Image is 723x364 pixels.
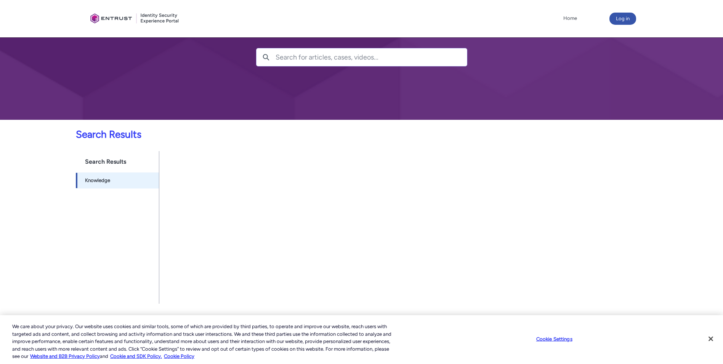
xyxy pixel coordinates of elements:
[30,353,100,359] a: More information about our cookie policy., opens in a new tab
[531,332,578,347] button: Cookie Settings
[702,330,719,347] button: Close
[85,177,110,184] span: Knowledge
[110,353,162,359] a: Cookie and SDK Policy.
[76,172,159,188] a: Knowledge
[12,323,398,360] div: We care about your privacy. Our website uses cookies and similar tools, some of which are provide...
[76,151,159,172] h1: Search Results
[276,48,467,66] input: Search for articles, cases, videos...
[164,353,194,359] a: Cookie Policy
[609,13,636,25] button: Log in
[256,48,276,66] button: Search
[561,13,579,24] a: Home
[587,187,723,364] iframe: Qualified Messenger
[5,127,576,142] p: Search Results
